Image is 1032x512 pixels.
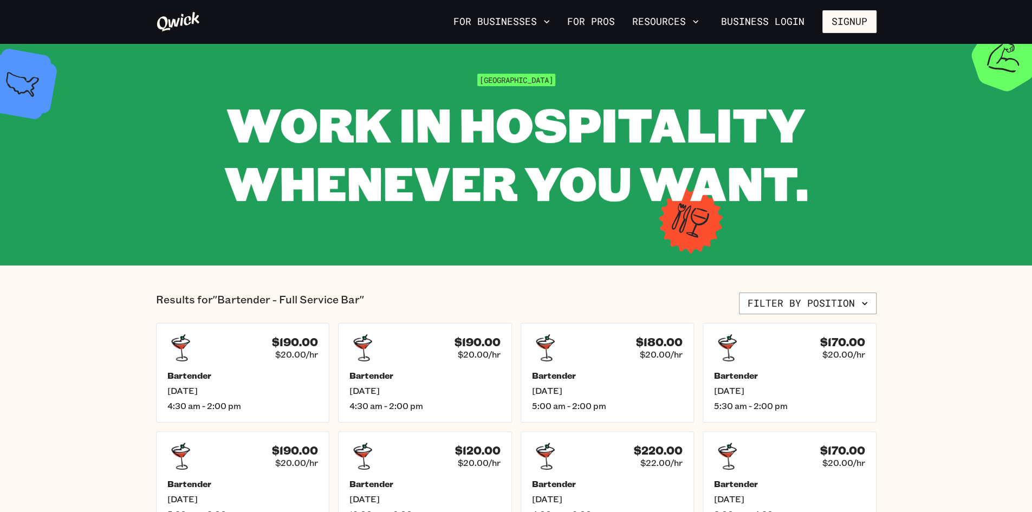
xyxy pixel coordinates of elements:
[156,293,364,314] p: Results for "Bartender - Full Service Bar"
[640,349,683,360] span: $20.00/hr
[714,478,865,489] h5: Bartender
[349,400,501,411] span: 4:30 am - 2:00 pm
[224,93,808,213] span: WORK IN HOSPITALITY WHENEVER YOU WANT.
[272,444,318,457] h4: $190.00
[703,323,877,423] a: $170.00$20.00/hrBartender[DATE]5:30 am - 2:00 pm
[521,323,695,423] a: $180.00$20.00/hrBartender[DATE]5:00 am - 2:00 pm
[349,478,501,489] h5: Bartender
[532,400,683,411] span: 5:00 am - 2:00 pm
[349,385,501,396] span: [DATE]
[338,323,512,423] a: $190.00$20.00/hrBartender[DATE]4:30 am - 2:00 pm
[820,444,865,457] h4: $170.00
[272,335,318,349] h4: $190.00
[477,74,555,86] span: [GEOGRAPHIC_DATA]
[640,457,683,468] span: $22.00/hr
[156,323,330,423] a: $190.00$20.00/hrBartender[DATE]4:30 am - 2:00 pm
[532,478,683,489] h5: Bartender
[822,349,865,360] span: $20.00/hr
[449,12,554,31] button: For Businesses
[634,444,683,457] h4: $220.00
[167,370,319,381] h5: Bartender
[167,494,319,504] span: [DATE]
[275,349,318,360] span: $20.00/hr
[455,444,501,457] h4: $120.00
[712,10,814,33] a: Business Login
[167,478,319,489] h5: Bartender
[532,494,683,504] span: [DATE]
[714,494,865,504] span: [DATE]
[167,400,319,411] span: 4:30 am - 2:00 pm
[714,385,865,396] span: [DATE]
[532,385,683,396] span: [DATE]
[739,293,877,314] button: Filter by position
[275,457,318,468] span: $20.00/hr
[458,457,501,468] span: $20.00/hr
[822,457,865,468] span: $20.00/hr
[532,370,683,381] h5: Bartender
[349,494,501,504] span: [DATE]
[714,400,865,411] span: 5:30 am - 2:00 pm
[636,335,683,349] h4: $180.00
[455,335,501,349] h4: $190.00
[822,10,877,33] button: Signup
[714,370,865,381] h5: Bartender
[563,12,619,31] a: For Pros
[820,335,865,349] h4: $170.00
[458,349,501,360] span: $20.00/hr
[167,385,319,396] span: [DATE]
[349,370,501,381] h5: Bartender
[628,12,703,31] button: Resources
